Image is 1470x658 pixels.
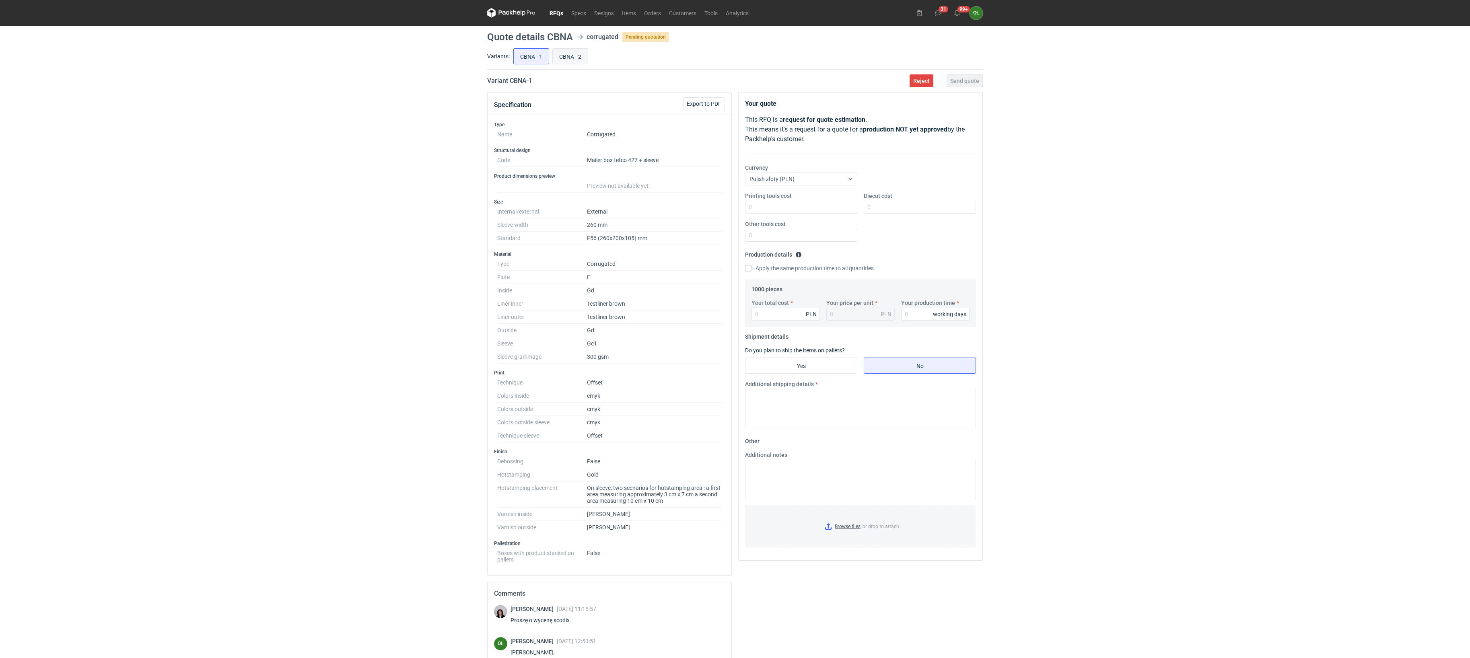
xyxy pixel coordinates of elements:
h3: Type [494,121,725,128]
dd: [PERSON_NAME] [587,508,722,521]
dd: Offset [587,376,722,389]
dd: 300 gsm [587,350,722,364]
button: Specification [494,95,531,115]
input: 0 [745,201,857,214]
label: Printing tools cost [745,192,792,200]
h3: Print [494,370,725,376]
span: Polish złoty (PLN) [749,176,795,182]
input: 0 [864,201,976,214]
span: [DATE] 12:53:51 [557,638,596,644]
label: Your total cost [751,299,789,307]
strong: request for quote estimation [783,116,865,123]
label: Additional shipping details [745,380,814,388]
dt: Colors outside [497,403,587,416]
dd: Offset [587,429,722,442]
div: Proszę o wycenę scodix. [511,616,596,624]
a: Customers [665,8,700,18]
dd: False [587,547,722,563]
a: Orders [640,8,665,18]
dd: cmyk [587,416,722,429]
dd: Corrugated [587,257,722,271]
dd: External [587,205,722,218]
dt: Colors outside sleeve [497,416,587,429]
input: 0 [901,308,970,321]
label: Your production time [901,299,955,307]
input: 0 [745,229,857,242]
dt: Outside [497,324,587,337]
dt: Flute [497,271,587,284]
span: [PERSON_NAME] [511,606,557,612]
dt: Hotstamping [497,468,587,481]
img: Sebastian Markut [494,605,507,618]
button: 99+ [951,6,964,19]
span: Pending quotation [622,32,669,42]
strong: production NOT yet approved [863,125,947,133]
span: Preview not available yet. [587,183,650,189]
dt: Internal/external [497,205,587,218]
legend: 1000 pieces [751,283,782,292]
a: Analytics [722,8,753,18]
span: Send quote [950,78,979,84]
button: Export to PDF [683,97,725,110]
label: Apply the same production time to all quantities [745,264,874,272]
div: working days [933,310,966,318]
div: Olga Łopatowicz [970,6,983,20]
dd: Testliner brown [587,310,722,324]
button: OŁ [970,6,983,20]
h3: Material [494,251,725,257]
div: corrugated [587,32,618,42]
dt: Technique [497,376,587,389]
dd: E [587,271,722,284]
label: Additional notes [745,451,787,459]
strong: Your quote [745,100,776,107]
legend: Other [745,435,760,444]
input: 0 [751,308,820,321]
a: Designs [590,8,618,18]
legend: Production details [745,248,802,258]
h1: Quote details CBNA [487,32,573,42]
label: Diecut cost [864,192,892,200]
h3: Palletization [494,540,725,547]
label: CBNA - 1 [513,48,549,64]
dd: cmyk [587,403,722,416]
span: [PERSON_NAME] [511,638,557,644]
dt: Colors inside [497,389,587,403]
label: Do you plan to ship the items on pallets? [745,347,845,354]
span: Reject [913,78,930,84]
figcaption: OŁ [494,637,507,650]
label: Other tools cost [745,220,786,228]
dt: Debossing [497,455,587,468]
label: Your price per unit [826,299,873,307]
span: [DATE] 11:15:57 [557,606,596,612]
button: Reject [910,74,933,87]
span: Export to PDF [687,101,721,107]
div: PLN [881,310,891,318]
dt: Hotstamping placement [497,481,587,508]
dt: Sleeve [497,337,587,350]
dd: Testliner brown [587,297,722,310]
h2: Comments [494,589,725,598]
button: 31 [932,6,945,19]
h3: Structural design [494,147,725,154]
dd: Corrugated [587,128,722,141]
dt: Technique sleeve [497,429,587,442]
dt: Liner outer [497,310,587,324]
dt: Type [497,257,587,271]
div: PLN [806,310,817,318]
h3: Size [494,199,725,205]
dd: Gc1 [587,337,722,350]
dd: 260 mm [587,218,722,232]
dd: Gd [587,324,722,337]
a: Specs [567,8,590,18]
dt: Standard [497,232,587,245]
label: Variants: [487,52,510,60]
dd: F56 (260x200x105) mm [587,232,722,245]
label: or drop to attach [745,506,976,547]
h2: Variant CBNA - 1 [487,76,532,86]
a: Tools [700,8,722,18]
button: Send quote [947,74,983,87]
dd: False [587,455,722,468]
dd: On sleeve, two scenarios for hotstamping area : a first area measuring approximately 3 cm x 7 cm ... [587,481,722,508]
